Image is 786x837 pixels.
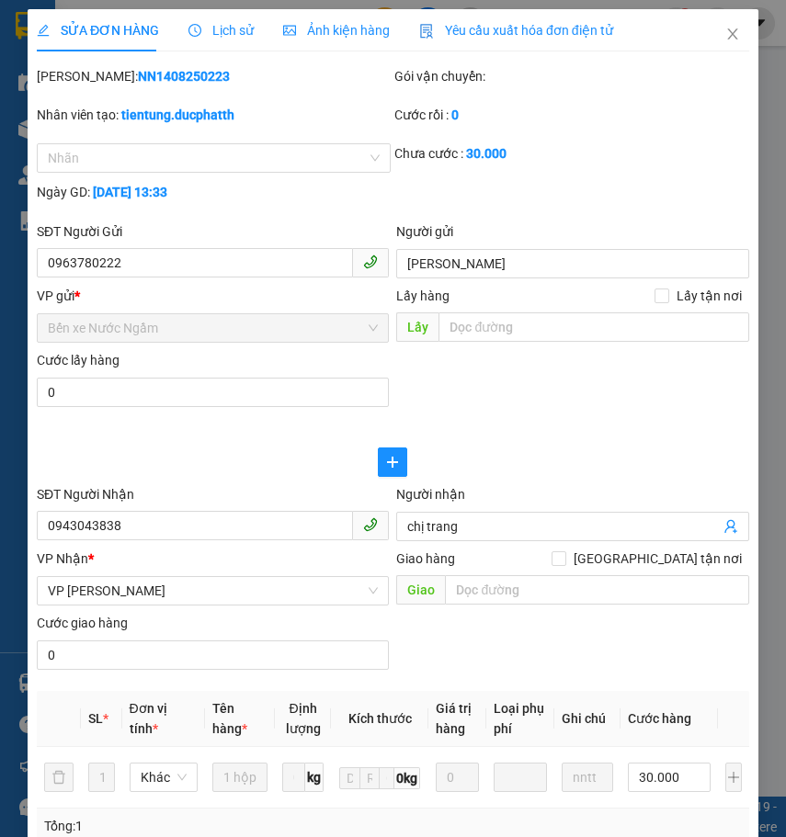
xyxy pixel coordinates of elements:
[419,23,613,38] span: Yêu cầu xuất hóa đơn điện tử
[486,691,553,747] th: Loại phụ phí
[554,691,621,747] th: Ghi chú
[566,549,749,569] span: [GEOGRAPHIC_DATA] tận nơi
[669,286,749,306] span: Lấy tận nơi
[305,763,324,792] span: kg
[37,105,392,125] div: Nhân viên tạo:
[37,551,88,566] span: VP Nhận
[396,312,439,342] span: Lấy
[396,221,749,242] div: Người gửi
[37,353,120,368] label: Cước lấy hàng
[436,701,472,736] span: Giá trị hàng
[419,24,434,39] img: icon
[138,69,230,84] b: NN1408250223
[141,763,187,791] span: Khác
[37,221,390,242] div: SĐT Người Gửi
[363,254,378,269] span: phone
[394,767,420,789] span: 0kg
[44,763,74,792] button: delete
[451,107,459,122] b: 0
[212,763,268,792] input: VD: Bàn, Ghế
[394,66,749,86] div: Gói vận chuyển:
[37,378,390,407] input: Cước lấy hàng
[378,447,407,477] button: plus
[725,27,740,41] span: close
[359,767,380,789] input: R
[394,105,749,125] div: Cước rồi :
[628,711,691,726] span: Cước hàng
[439,312,749,342] input: Dọc đường
[283,24,296,37] span: picture
[466,146,507,161] b: 30.000
[121,107,234,122] b: tientung.ducphatth
[37,23,159,38] span: SỬA ĐƠN HÀNG
[37,640,390,670] input: Cước giao hàng
[37,616,128,630] label: Cước giao hàng
[396,575,445,605] span: Giao
[348,711,412,726] span: Kích thước
[93,185,167,199] b: [DATE] 13:33
[37,24,50,37] span: edit
[562,763,613,792] input: Ghi Chú
[436,763,480,792] input: 0
[363,517,378,532] span: phone
[88,711,103,726] span: SL
[379,767,394,789] input: C
[283,23,390,38] span: Ảnh kiện hàng
[130,701,167,736] span: Đơn vị tính
[37,484,390,504] div: SĐT Người Nhận
[339,767,359,789] input: D
[48,314,379,342] span: Bến xe Nước Ngầm
[44,816,393,836] div: Tổng: 1
[396,288,450,303] span: Lấy hàng
[396,484,749,504] div: Người nhận
[445,575,749,605] input: Dọc đường
[396,551,455,566] span: Giao hàng
[37,66,392,86] div: [PERSON_NAME]:
[379,455,406,469] span: plus
[188,23,254,38] span: Lịch sử
[286,701,321,736] span: Định lượng
[37,182,392,202] div: Ngày GD:
[725,763,742,792] button: plus
[707,9,758,61] button: Close
[37,286,390,306] div: VP gửi
[723,519,738,534] span: user-add
[394,143,749,164] div: Chưa cước :
[48,577,379,605] span: VP Hoằng Kim
[188,24,201,37] span: clock-circle
[212,701,247,736] span: Tên hàng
